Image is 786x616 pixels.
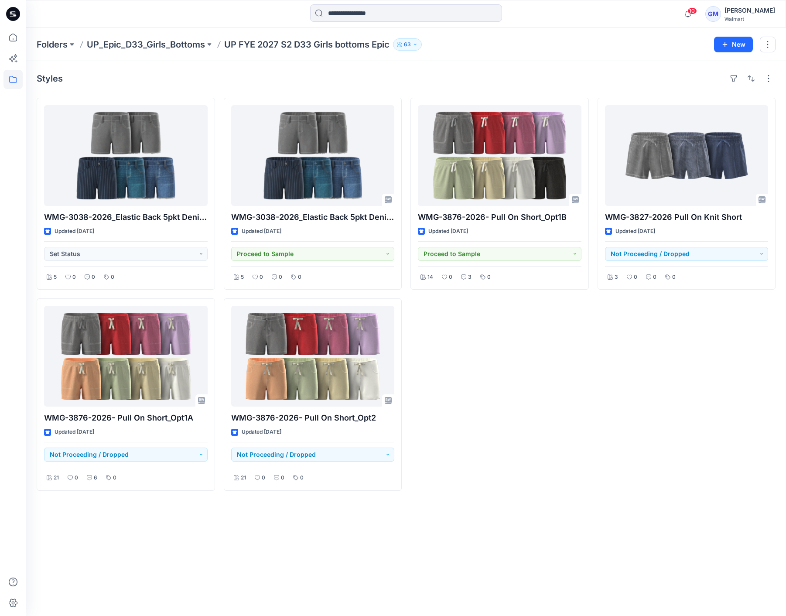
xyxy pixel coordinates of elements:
p: 0 [260,273,263,282]
p: 14 [427,273,433,282]
a: WMG-3876-2026- Pull On Short_Opt2 [231,306,395,407]
p: 0 [262,473,265,483]
a: WMG-3876-2026- Pull On Short_Opt1A [44,306,208,407]
p: 0 [72,273,76,282]
p: 0 [113,473,116,483]
p: WMG-3876-2026- Pull On Short_Opt2 [231,412,395,424]
p: 21 [54,473,59,483]
p: Updated [DATE] [55,428,94,437]
a: UP_Epic_D33_Girls_Bottoms [87,38,205,51]
p: 0 [298,273,301,282]
p: WMG-3876-2026- Pull On Short_Opt1B [418,211,581,223]
p: 63 [404,40,411,49]
p: 0 [281,473,284,483]
a: WMG-3038-2026_Elastic Back 5pkt Denim Shorts 3 Inseam [231,105,395,206]
span: 10 [687,7,697,14]
a: Folders [37,38,68,51]
button: 63 [393,38,422,51]
button: New [714,37,753,52]
p: 0 [300,473,304,483]
p: Updated [DATE] [242,227,281,236]
div: GM [705,6,721,22]
a: WMG-3827-2026 Pull On Knit Short [605,105,769,206]
p: 0 [449,273,452,282]
p: Updated [DATE] [428,227,468,236]
p: 0 [92,273,95,282]
p: Updated [DATE] [615,227,655,236]
p: 5 [54,273,57,282]
p: Updated [DATE] [55,227,94,236]
p: 0 [279,273,282,282]
p: 3 [468,273,472,282]
h4: Styles [37,73,63,84]
div: [PERSON_NAME] [724,5,775,16]
p: WMG-3038-2026_Elastic Back 5pkt Denim Shorts 3 Inseam - Cost Opt [44,211,208,223]
p: WMG-3876-2026- Pull On Short_Opt1A [44,412,208,424]
p: 0 [111,273,114,282]
p: 0 [653,273,656,282]
a: WMG-3038-2026_Elastic Back 5pkt Denim Shorts 3 Inseam - Cost Opt [44,105,208,206]
p: 5 [241,273,244,282]
p: WMG-3827-2026 Pull On Knit Short [605,211,769,223]
p: Updated [DATE] [242,428,281,437]
p: 0 [672,273,676,282]
p: 3 [615,273,618,282]
a: WMG-3876-2026- Pull On Short_Opt1B [418,105,581,206]
p: 0 [487,273,491,282]
p: 0 [634,273,637,282]
p: 6 [94,473,97,483]
div: Walmart [724,16,775,22]
p: WMG-3038-2026_Elastic Back 5pkt Denim Shorts 3 Inseam [231,211,395,223]
p: UP FYE 2027 S2 D33 Girls bottoms Epic [224,38,390,51]
p: 21 [241,473,246,483]
p: 0 [75,473,78,483]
